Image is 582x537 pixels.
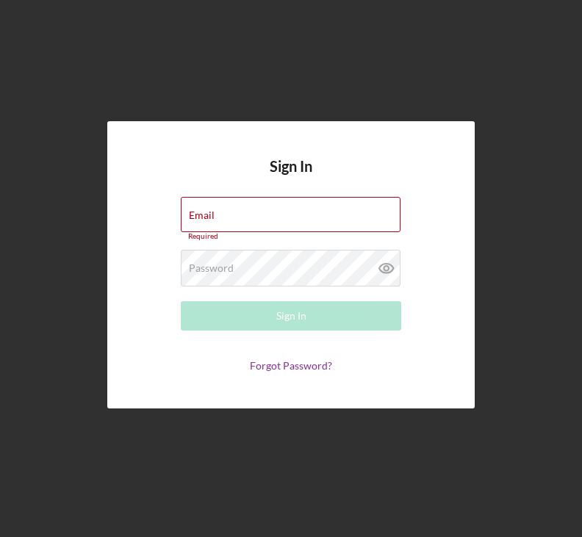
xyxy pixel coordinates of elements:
[189,262,234,274] label: Password
[270,158,312,197] h4: Sign In
[189,209,215,221] label: Email
[181,232,401,241] div: Required
[250,359,332,372] a: Forgot Password?
[181,301,401,331] button: Sign In
[276,301,306,331] div: Sign In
